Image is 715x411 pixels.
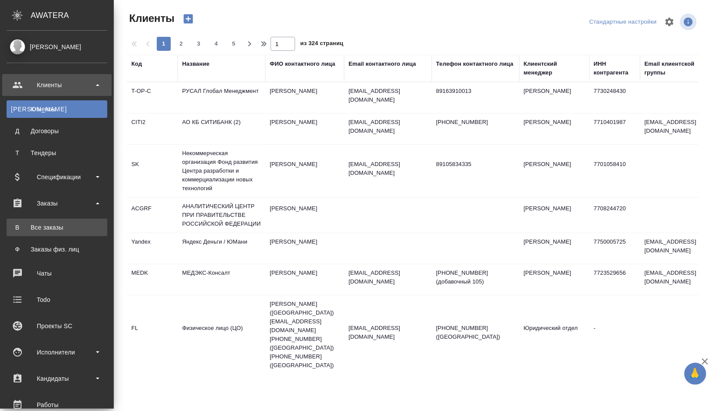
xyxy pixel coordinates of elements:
[589,156,640,186] td: 7701058410
[2,315,112,337] a: Проекты SC
[178,319,265,350] td: Физическое лицо (ЦО)
[127,200,178,230] td: ACGRF
[174,39,188,48] span: 2
[265,156,344,186] td: [PERSON_NAME]
[7,219,107,236] a: ВВсе заказы
[519,200,589,230] td: [PERSON_NAME]
[680,14,698,30] span: Посмотреть информацию
[7,100,107,118] a: [PERSON_NAME]Клиенты
[519,113,589,144] td: [PERSON_NAME]
[7,241,107,258] a: ФЗаказы физ. лиц
[2,289,112,311] a: Todo
[178,233,265,264] td: Яндекс Деньги / ЮМани
[688,365,703,383] span: 🙏
[436,87,515,96] p: 89163910013
[7,346,107,359] div: Исполнители
[589,264,640,295] td: 7723529656
[436,324,515,341] p: [PHONE_NUMBER] ([GEOGRAPHIC_DATA])
[192,39,206,48] span: 3
[349,87,427,104] p: [EMAIL_ADDRESS][DOMAIN_NAME]
[178,264,265,295] td: МЕДЭКС-Консалт
[127,113,178,144] td: CITI2
[178,113,265,144] td: АО КБ СИТИБАНК (2)
[300,38,343,51] span: из 324 страниц
[192,37,206,51] button: 3
[349,118,427,135] p: [EMAIL_ADDRESS][DOMAIN_NAME]
[209,37,223,51] button: 4
[589,233,640,264] td: 7750005725
[7,372,107,385] div: Кандидаты
[227,37,241,51] button: 5
[349,269,427,286] p: [EMAIL_ADDRESS][DOMAIN_NAME]
[587,15,659,29] div: split button
[2,262,112,284] a: Чаты
[436,118,515,127] p: [PHONE_NUMBER]
[265,200,344,230] td: [PERSON_NAME]
[127,264,178,295] td: MEDK
[178,145,265,197] td: Некоммерческая организация Фонд развития Центра разработки и коммерциализации новых технологий
[131,60,142,68] div: Код
[265,82,344,113] td: [PERSON_NAME]
[589,82,640,113] td: 7730248430
[7,42,107,52] div: [PERSON_NAME]
[519,82,589,113] td: [PERSON_NAME]
[7,197,107,210] div: Заказы
[589,113,640,144] td: 7710401987
[11,105,103,113] div: Клиенты
[178,198,265,233] td: АНАЛИТИЧЕСКИЙ ЦЕНТР ПРИ ПРАВИТЕЛЬСТВЕ РОССИЙСКОЙ ФЕДЕРАЦИИ
[182,60,209,68] div: Название
[7,144,107,162] a: ТТендеры
[519,264,589,295] td: [PERSON_NAME]
[659,11,680,32] span: Настроить таблицу
[589,319,640,350] td: -
[519,319,589,350] td: Юридический отдел
[349,60,416,68] div: Email контактного лица
[589,200,640,230] td: 7708244720
[524,60,585,77] div: Клиентский менеджер
[7,319,107,333] div: Проекты SC
[270,60,335,68] div: ФИО контактного лица
[265,295,344,374] td: [PERSON_NAME] ([GEOGRAPHIC_DATA]) [EMAIL_ADDRESS][DOMAIN_NAME] [PHONE_NUMBER] ([GEOGRAPHIC_DATA])...
[436,160,515,169] p: 89105834335
[127,156,178,186] td: SK
[519,156,589,186] td: [PERSON_NAME]
[11,127,103,135] div: Договоры
[7,78,107,92] div: Клиенты
[349,160,427,177] p: [EMAIL_ADDRESS][DOMAIN_NAME]
[127,319,178,350] td: FL
[519,233,589,264] td: [PERSON_NAME]
[174,37,188,51] button: 2
[178,82,265,113] td: РУСАЛ Глобал Менеджмент
[7,267,107,280] div: Чаты
[265,233,344,264] td: [PERSON_NAME]
[265,264,344,295] td: [PERSON_NAME]
[11,149,103,157] div: Тендеры
[11,223,103,232] div: Все заказы
[11,245,103,254] div: Заказы физ. лиц
[684,363,706,385] button: 🙏
[436,60,514,68] div: Телефон контактного лица
[7,293,107,306] div: Todo
[127,82,178,113] td: T-OP-C
[227,39,241,48] span: 5
[31,7,114,24] div: AWATERA
[127,233,178,264] td: Yandex
[349,324,427,341] p: [EMAIL_ADDRESS][DOMAIN_NAME]
[209,39,223,48] span: 4
[178,11,199,26] button: Создать
[7,170,107,184] div: Спецификации
[645,60,715,77] div: Email клиентской группы
[127,11,174,25] span: Клиенты
[594,60,636,77] div: ИНН контрагента
[7,122,107,140] a: ДДоговоры
[436,269,515,286] p: [PHONE_NUMBER] (добавочный 105)
[265,113,344,144] td: [PERSON_NAME]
